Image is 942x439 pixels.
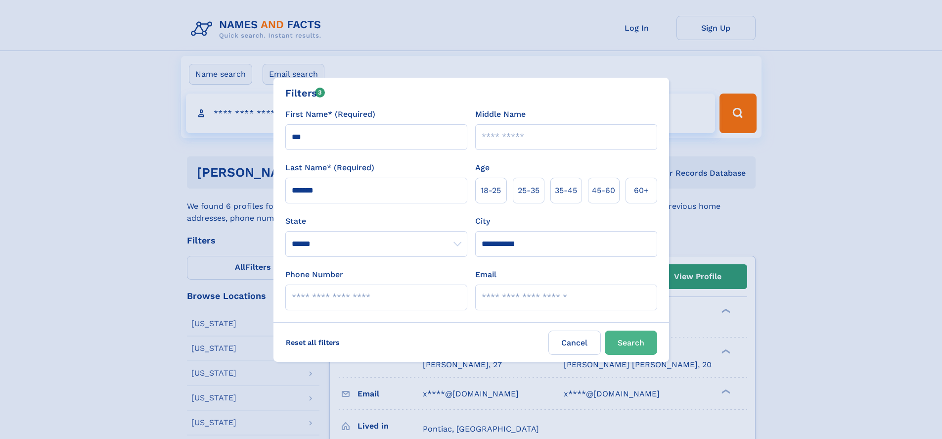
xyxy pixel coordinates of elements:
[555,185,577,196] span: 35‑45
[548,331,601,355] label: Cancel
[475,215,490,227] label: City
[279,331,346,354] label: Reset all filters
[518,185,539,196] span: 25‑35
[285,108,375,120] label: First Name* (Required)
[475,269,496,281] label: Email
[481,185,501,196] span: 18‑25
[285,162,374,174] label: Last Name* (Required)
[285,86,325,100] div: Filters
[592,185,615,196] span: 45‑60
[475,162,490,174] label: Age
[285,215,467,227] label: State
[605,331,657,355] button: Search
[634,185,649,196] span: 60+
[475,108,526,120] label: Middle Name
[285,269,343,281] label: Phone Number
